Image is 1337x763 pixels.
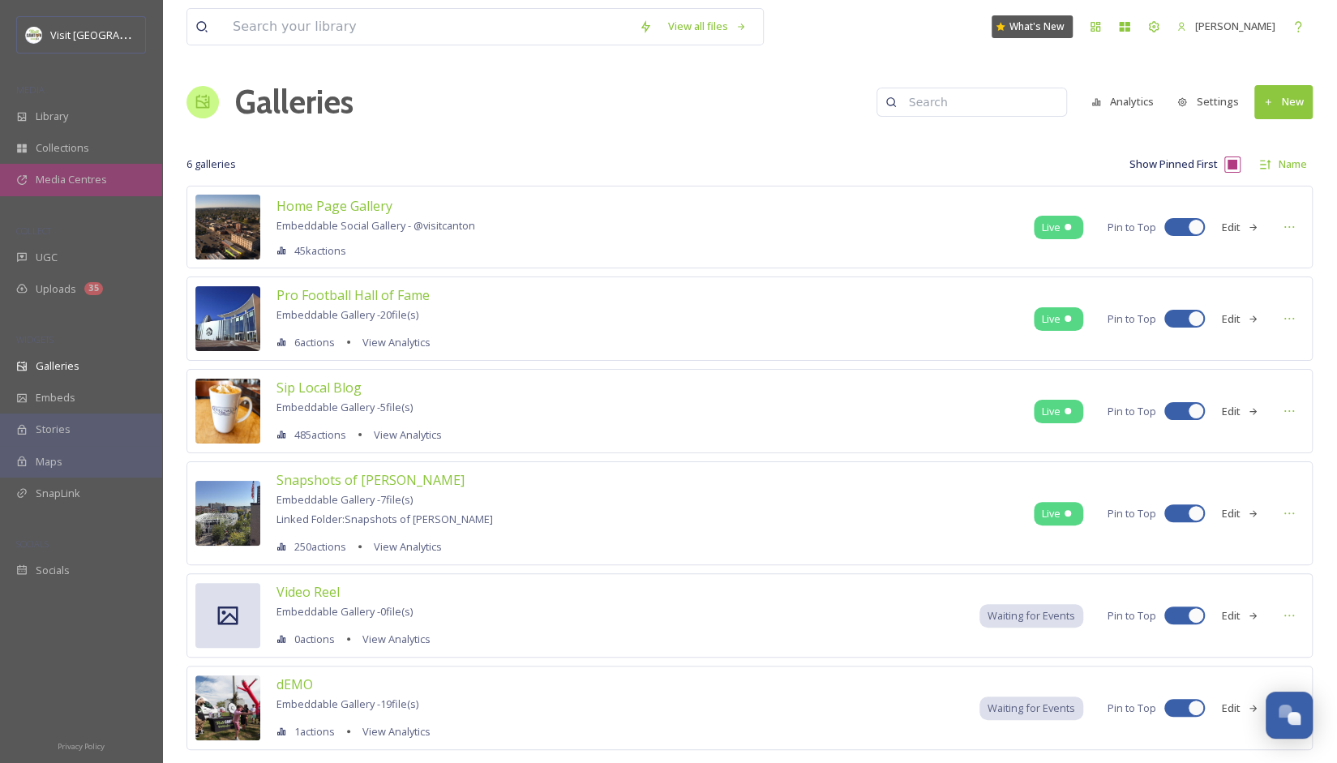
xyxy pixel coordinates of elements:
span: Video Reel [276,583,340,601]
span: 6 actions [294,335,335,350]
span: Pin to Top [1108,311,1156,327]
img: b1500418-f7ce-4501-a68f-774757e415c4.jpg [195,481,260,546]
a: Privacy Policy [58,735,105,755]
button: Edit [1213,212,1266,243]
span: Media Centres [36,172,107,187]
span: 1 actions [294,724,335,739]
span: Embeddable Gallery - 7 file(s) [276,492,413,507]
a: Settings [1169,86,1254,118]
span: Embeddable Social Gallery - @ visitcanton [276,218,475,233]
span: Embeds [36,390,75,405]
input: Search your library [225,9,631,45]
img: b9b350ab-a619-4120-aa5a-b48d3238d677.jpg [195,675,260,740]
span: Waiting for Events [988,608,1075,624]
span: Embeddable Gallery - 0 file(s) [276,604,413,619]
a: Galleries [235,78,354,126]
button: Edit [1213,692,1266,724]
span: Embeddable Gallery - 20 file(s) [276,307,418,322]
span: 6 galleries [186,156,236,172]
div: 35 [84,282,103,295]
span: Uploads [36,281,76,297]
button: Edit [1213,303,1266,335]
span: Live [1042,220,1061,235]
a: What's New [992,15,1073,38]
span: [PERSON_NAME] [1195,19,1275,33]
span: WIDGETS [16,333,54,345]
span: Linked Folder: Snapshots of [PERSON_NAME] [276,512,493,526]
span: SOCIALS [16,538,49,550]
span: Privacy Policy [58,741,105,752]
a: View Analytics [354,722,431,741]
span: Pro Football Hall of Fame [276,286,430,304]
button: New [1254,85,1313,118]
span: Stories [36,422,71,437]
span: Live [1042,506,1061,521]
span: Live [1042,404,1061,419]
a: View all files [660,11,755,42]
span: Visit [GEOGRAPHIC_DATA] [50,27,176,42]
span: Pin to Top [1108,506,1156,521]
input: Search [901,86,1058,118]
span: Galleries [36,358,79,374]
span: Sip Local Blog [276,379,362,397]
img: 5bcc57e3-6083-48a1-9ac7-ce26ac2a5080.jpg [195,379,260,444]
span: View Analytics [362,724,431,739]
a: [PERSON_NAME] [1168,11,1283,42]
span: 45k actions [294,243,346,259]
span: View Analytics [374,539,442,554]
button: Edit [1213,396,1266,427]
span: Maps [36,454,62,469]
span: Home Page Gallery [276,197,392,215]
img: 5e174222-a7ba-48f9-b8c0-7a8d2f1229c9.jpg [195,286,260,351]
span: Pin to Top [1108,701,1156,716]
span: View Analytics [362,632,431,646]
span: 485 actions [294,427,346,443]
span: Pin to Top [1108,608,1156,624]
span: Pin to Top [1108,404,1156,419]
span: dEMO [276,675,313,693]
span: 250 actions [294,539,346,555]
a: View Analytics [354,332,431,352]
span: COLLECT [16,225,51,237]
span: Embeddable Gallery - 19 file(s) [276,697,418,711]
span: Embeddable Gallery - 5 file(s) [276,400,413,414]
img: download.jpeg [26,27,42,43]
span: View Analytics [374,427,442,442]
span: 0 actions [294,632,335,647]
a: View Analytics [354,629,431,649]
span: UGC [36,250,58,265]
a: View Analytics [366,537,442,556]
button: Edit [1213,600,1266,632]
button: Analytics [1083,86,1162,118]
button: Edit [1213,498,1266,529]
a: View Analytics [366,425,442,444]
span: View Analytics [362,335,431,349]
div: Name [1273,151,1313,178]
a: Linked Folder:Snapshots of [PERSON_NAME] [276,509,493,529]
button: Settings [1169,86,1246,118]
span: SnapLink [36,486,80,501]
span: Collections [36,140,89,156]
span: Live [1042,311,1061,327]
span: Socials [36,563,70,578]
span: Library [36,109,68,124]
span: Show Pinned First [1129,156,1218,172]
img: d96df4a6-8b3a-4807-b641-a62671d25483.jpg [195,195,260,259]
button: Open Chat [1266,692,1313,739]
span: MEDIA [16,84,45,96]
a: Analytics [1083,86,1170,118]
span: Waiting for Events [988,701,1075,716]
span: Pin to Top [1108,220,1156,235]
span: Snapshots of [PERSON_NAME] [276,471,465,489]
